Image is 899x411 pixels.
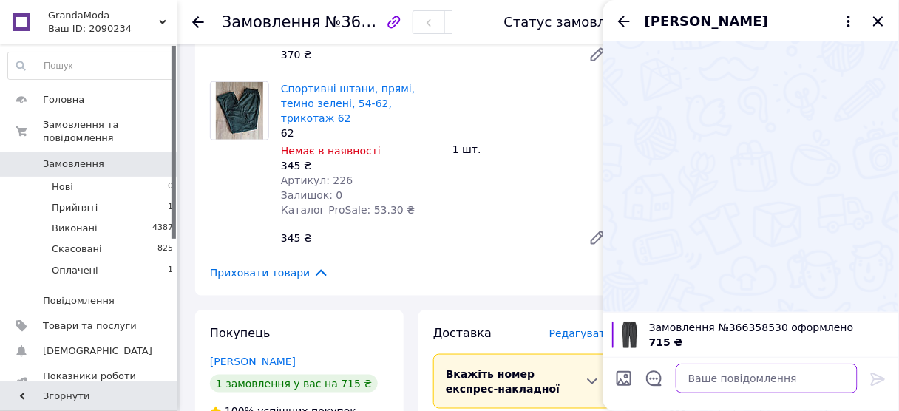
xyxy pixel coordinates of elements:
[210,326,271,340] span: Покупець
[48,22,177,35] div: Ваш ID: 2090234
[446,368,560,395] span: Вкажіть номер експрес-накладної
[210,375,378,393] div: 1 замовлення у вас на 715 ₴
[433,326,492,340] span: Доставка
[583,40,612,69] a: Редагувати
[192,15,204,30] div: Повернутися назад
[504,15,640,30] div: Статус замовлення
[168,201,173,214] span: 1
[275,44,577,65] div: 370 ₴
[645,12,858,31] button: [PERSON_NAME]
[43,319,137,333] span: Товари та послуги
[168,180,173,194] span: 0
[43,93,84,106] span: Головна
[281,83,415,124] a: Спортивні штани, прямі, темно зелені, 54-62, трикотаж 62
[43,118,177,145] span: Замовлення та повідомлення
[52,222,98,235] span: Виконані
[43,344,152,358] span: [DEMOGRAPHIC_DATA]
[622,322,639,348] img: 6668391342_w100_h100_muzhskie-sportivnye-serye.jpg
[645,369,664,388] button: Відкрити шаблони відповідей
[869,13,887,30] button: Закрити
[52,242,102,256] span: Скасовані
[210,356,296,367] a: [PERSON_NAME]
[43,370,137,396] span: Показники роботи компанії
[52,180,73,194] span: Нові
[222,13,321,31] span: Замовлення
[281,189,343,201] span: Залишок: 0
[281,126,441,140] div: 62
[210,265,329,281] span: Приховати товари
[649,320,890,335] span: Замовлення №366358530 оформлено
[281,145,381,157] span: Немає в наявності
[168,264,173,277] span: 1
[43,157,104,171] span: Замовлення
[275,228,577,248] div: 345 ₴
[615,13,633,30] button: Назад
[43,294,115,308] span: Повідомлення
[157,242,173,256] span: 825
[549,327,612,339] span: Редагувати
[649,336,683,348] span: 715 ₴
[281,174,353,186] span: Артикул: 226
[48,9,159,22] span: GrandaModa
[152,222,173,235] span: 4387
[583,223,612,253] a: Редагувати
[8,52,174,79] input: Пошук
[52,201,98,214] span: Прийняті
[216,82,263,140] img: Спортивні штани, прямі, темно зелені, 54-62, трикотаж 62
[281,204,415,216] span: Каталог ProSale: 53.30 ₴
[447,139,618,160] div: 1 шт.
[325,13,430,31] span: №366358530
[281,158,441,173] div: 345 ₴
[645,12,768,31] span: [PERSON_NAME]
[52,264,98,277] span: Оплачені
